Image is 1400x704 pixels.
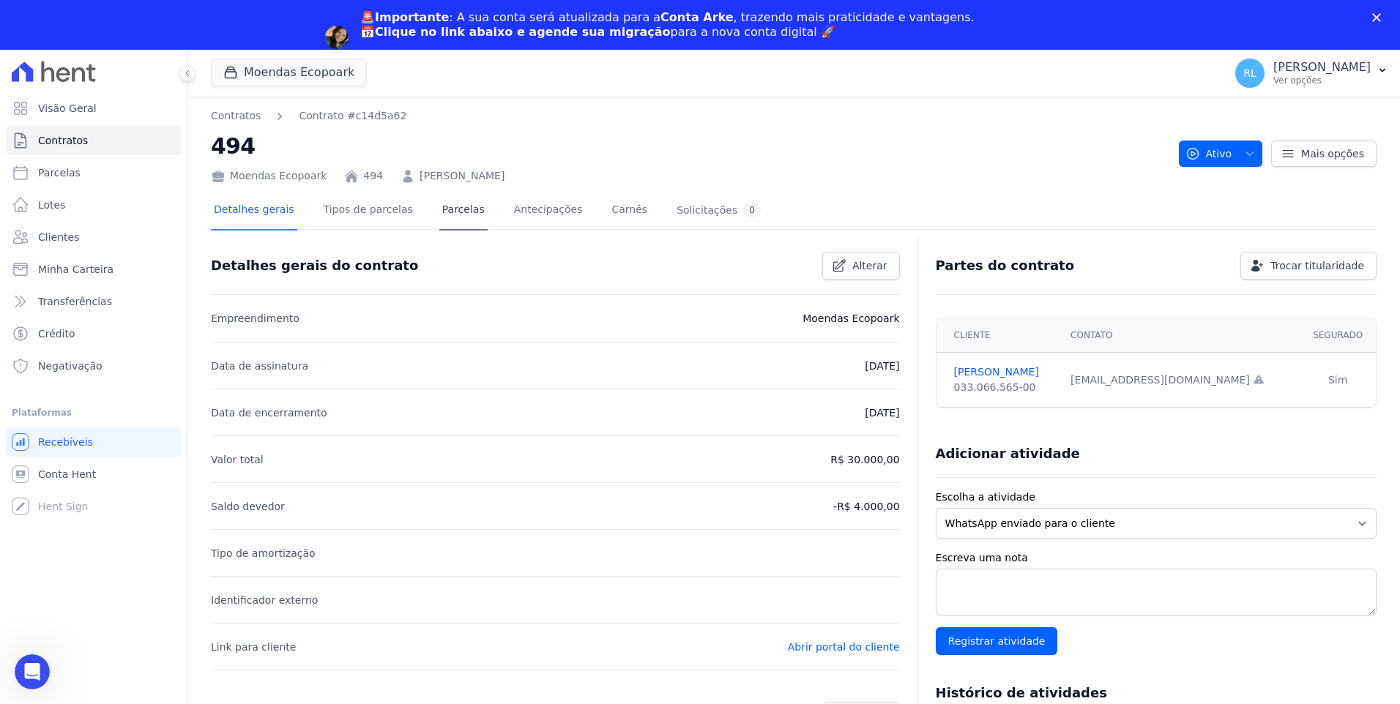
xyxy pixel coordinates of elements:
button: RL [PERSON_NAME] Ver opções [1224,53,1400,94]
img: Profile image for Adriane [325,26,349,49]
span: Minha Carteira [38,262,113,277]
div: [EMAIL_ADDRESS][DOMAIN_NAME] [1071,372,1291,388]
div: Moendas Ecopoark [211,168,327,184]
a: Transferências [6,287,181,316]
b: Conta Arke [660,10,733,24]
span: Crédito [38,326,75,341]
span: Transferências [38,294,112,309]
span: Recebíveis [38,435,93,449]
td: Sim [1300,353,1376,408]
a: Trocar titularidade [1240,252,1377,280]
span: Clientes [38,230,79,244]
p: Empreendimento [211,310,299,327]
a: Parcelas [6,158,181,187]
a: Minha Carteira [6,255,181,284]
p: Moendas Ecopoark [803,310,899,327]
a: Solicitações0 [674,192,764,231]
a: Visão Geral [6,94,181,123]
p: [DATE] [865,357,899,375]
div: Fechar [1372,13,1387,22]
a: Antecipações [511,192,586,231]
div: 033.066.565-00 [954,380,1054,395]
input: Registrar atividade [936,627,1058,655]
h3: Adicionar atividade [936,445,1080,463]
div: Solicitações [677,203,761,217]
a: 494 [363,168,383,184]
a: Lotes [6,190,181,220]
a: [PERSON_NAME] [954,364,1054,380]
p: Tipo de amortização [211,544,316,562]
span: RL [1243,68,1256,78]
a: [PERSON_NAME] [420,168,504,184]
a: Parcelas [439,192,488,231]
p: [DATE] [865,404,899,422]
span: Contratos [38,133,88,148]
a: Mais opções [1271,141,1377,167]
span: Parcelas [38,165,81,180]
a: Contrato #c14d5a62 [299,108,406,124]
p: Data de assinatura [211,357,308,375]
a: Recebíveis [6,427,181,457]
label: Escreva uma nota [936,550,1377,566]
span: Conta Hent [38,467,96,482]
div: Plataformas [12,404,175,422]
nav: Breadcrumb [211,108,406,124]
a: Alterar [822,252,900,280]
th: Contato [1062,318,1300,353]
span: Visão Geral [38,101,97,116]
p: Identificador externo [211,591,318,609]
label: Escolha a atividade [936,490,1377,505]
h2: 494 [211,130,1167,162]
a: Carnês [608,192,650,231]
span: Alterar [852,258,887,273]
h3: Histórico de atividades [936,684,1107,702]
a: Abrir portal do cliente [788,641,900,653]
span: Mais opções [1301,146,1364,161]
p: Valor total [211,451,264,468]
p: Link para cliente [211,638,296,656]
a: Clientes [6,222,181,252]
h3: Partes do contrato [936,257,1075,274]
a: Tipos de parcelas [321,192,416,231]
a: Agendar migração [360,48,481,64]
span: Lotes [38,198,66,212]
th: Segurado [1300,318,1376,353]
th: Cliente [937,318,1062,353]
span: Negativação [38,359,103,373]
a: Contratos [6,126,181,155]
nav: Breadcrumb [211,108,1167,124]
a: Crédito [6,319,181,348]
p: Data de encerramento [211,404,327,422]
button: Moendas Ecopoark [211,59,367,86]
p: Ver opções [1273,75,1371,86]
p: -R$ 4.000,00 [833,498,899,515]
a: Contratos [211,108,261,124]
button: Ativo [1179,141,1263,167]
p: R$ 30.000,00 [830,451,899,468]
div: : A sua conta será atualizada para a , trazendo mais praticidade e vantagens. 📅 para a nova conta... [360,10,975,40]
p: [PERSON_NAME] [1273,60,1371,75]
span: Ativo [1185,141,1232,167]
b: Clique no link abaixo e agende sua migração [375,25,671,39]
h3: Detalhes gerais do contrato [211,257,418,274]
a: Negativação [6,351,181,381]
span: Trocar titularidade [1270,258,1364,273]
a: Conta Hent [6,460,181,489]
div: 0 [743,203,761,217]
a: Detalhes gerais [211,192,297,231]
p: Saldo devedor [211,498,285,515]
b: 🚨Importante [360,10,449,24]
iframe: Intercom live chat [15,654,50,689]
